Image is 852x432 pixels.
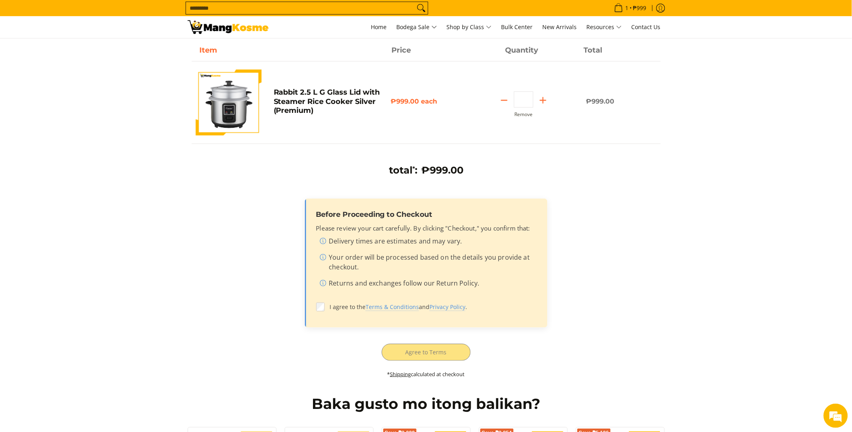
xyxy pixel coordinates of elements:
[397,22,437,32] span: Bodega Sale
[371,23,387,31] span: Home
[632,5,648,11] span: ₱999
[366,303,419,311] a: Terms & Conditions (opens in new tab)
[586,97,615,105] span: ₱999.00
[196,70,262,136] img: https://mangkosme.com/products/rabbit-2-5-l-g-glass-lid-with-steamer-rice-cooker-silver-class-a
[387,371,465,378] small: * calculated at checkout
[319,236,536,249] li: Delivery times are estimates and may vary.
[188,395,665,413] h2: Baka gusto mo itong balikan?
[497,16,537,38] a: Bulk Center
[305,199,548,328] div: Order confirmation and disclaimers
[390,371,411,378] a: Shipping
[330,303,536,311] span: I agree to the and .
[367,16,391,38] a: Home
[443,16,496,38] a: Shop by Class
[612,4,649,13] span: •
[624,5,630,11] span: 1
[415,2,428,14] button: Search
[583,16,626,38] a: Resources
[391,97,438,105] span: ₱999.00 each
[539,16,581,38] a: New Arrivals
[501,23,533,31] span: Bulk Center
[274,88,380,115] a: Rabbit 2.5 L G Glass Lid with Steamer Rice Cooker Silver (Premium)
[316,303,325,311] input: I agree to theTerms & Conditions (opens in new tab)andPrivacy Policy (opens in new tab).
[632,23,661,31] span: Contact Us
[421,164,463,176] span: ₱999.00
[316,224,536,291] div: Please review your cart carefully. By clicking "Checkout," you confirm that:
[628,16,665,38] a: Contact Us
[393,16,441,38] a: Bodega Sale
[587,22,622,32] span: Resources
[188,20,268,34] img: Your Shopping Cart | Mang Kosme
[319,278,536,291] li: Returns and exchanges follow our Return Policy.
[447,22,492,32] span: Shop by Class
[515,112,533,117] button: Remove
[543,23,577,31] span: New Arrivals
[316,210,536,219] h3: Before Proceeding to Checkout
[533,94,553,107] button: Add
[389,164,417,176] h3: total :
[495,94,514,107] button: Subtract
[429,303,465,311] a: Privacy Policy (opens in new tab)
[277,16,665,38] nav: Main Menu
[319,252,536,275] li: Your order will be processed based on the details you provide at checkout.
